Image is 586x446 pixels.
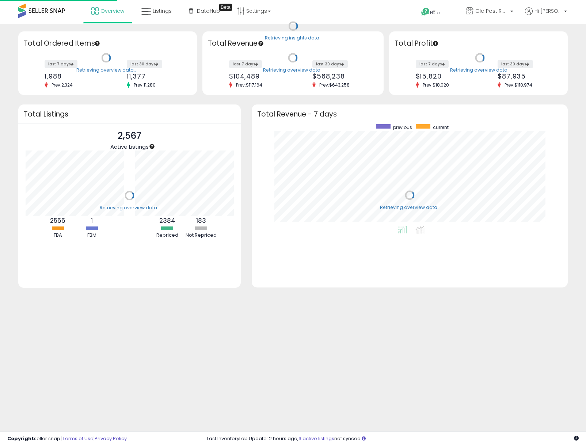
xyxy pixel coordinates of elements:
[475,7,508,15] span: Old Post Road LLC
[153,7,172,15] span: Listings
[197,7,220,15] span: DataHub
[219,4,232,11] div: Tooltip anchor
[415,2,454,24] a: Help
[421,7,430,16] i: Get Help
[450,67,510,73] div: Retrieving overview data..
[100,205,159,211] div: Retrieving overview data..
[525,7,567,24] a: Hi [PERSON_NAME]
[100,7,124,15] span: Overview
[263,67,323,73] div: Retrieving overview data..
[534,7,562,15] span: Hi [PERSON_NAME]
[430,9,440,16] span: Help
[380,204,439,211] div: Retrieving overview data..
[76,67,136,73] div: Retrieving overview data..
